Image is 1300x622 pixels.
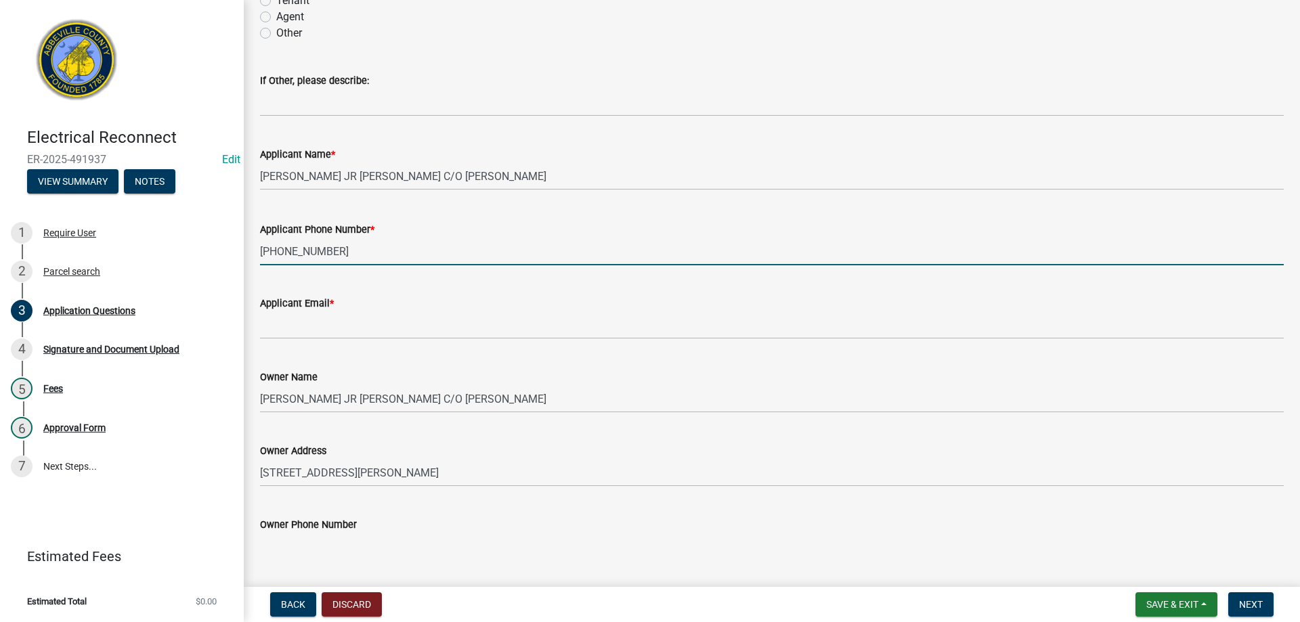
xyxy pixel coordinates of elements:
div: 6 [11,417,32,439]
button: Notes [124,169,175,194]
label: If Other, please describe: [260,76,369,86]
wm-modal-confirm: Summary [27,177,118,187]
div: Application Questions [43,306,135,315]
label: Owner Name [260,373,318,382]
div: Fees [43,384,63,393]
wm-modal-confirm: Notes [124,177,175,187]
div: Approval Form [43,423,106,432]
div: 5 [11,378,32,399]
wm-modal-confirm: Edit Application Number [222,153,240,166]
label: Agent [276,9,304,25]
span: Save & Exit [1146,599,1198,610]
span: ER-2025-491937 [27,153,217,166]
div: 3 [11,300,32,321]
span: Back [281,599,305,610]
div: 1 [11,222,32,244]
button: Discard [322,592,382,617]
label: Applicant Email [260,299,334,309]
div: Signature and Document Upload [43,345,179,354]
a: Estimated Fees [11,543,222,570]
span: $0.00 [196,597,217,606]
h4: Electrical Reconnect [27,128,233,148]
label: Other [276,25,302,41]
label: Applicant Name [260,150,335,160]
img: Abbeville County, South Carolina [27,14,127,114]
span: Next [1239,599,1263,610]
button: Next [1228,592,1274,617]
label: Applicant Phone Number [260,225,374,235]
label: Owner Phone Number [260,520,357,530]
div: 4 [11,338,32,360]
div: Require User [43,228,96,238]
button: Save & Exit [1135,592,1217,617]
button: Back [270,592,316,617]
label: Owner Address [260,447,326,456]
div: 2 [11,261,32,282]
div: 7 [11,456,32,477]
a: Edit [222,153,240,166]
div: Parcel search [43,267,100,276]
button: View Summary [27,169,118,194]
span: Estimated Total [27,597,87,606]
